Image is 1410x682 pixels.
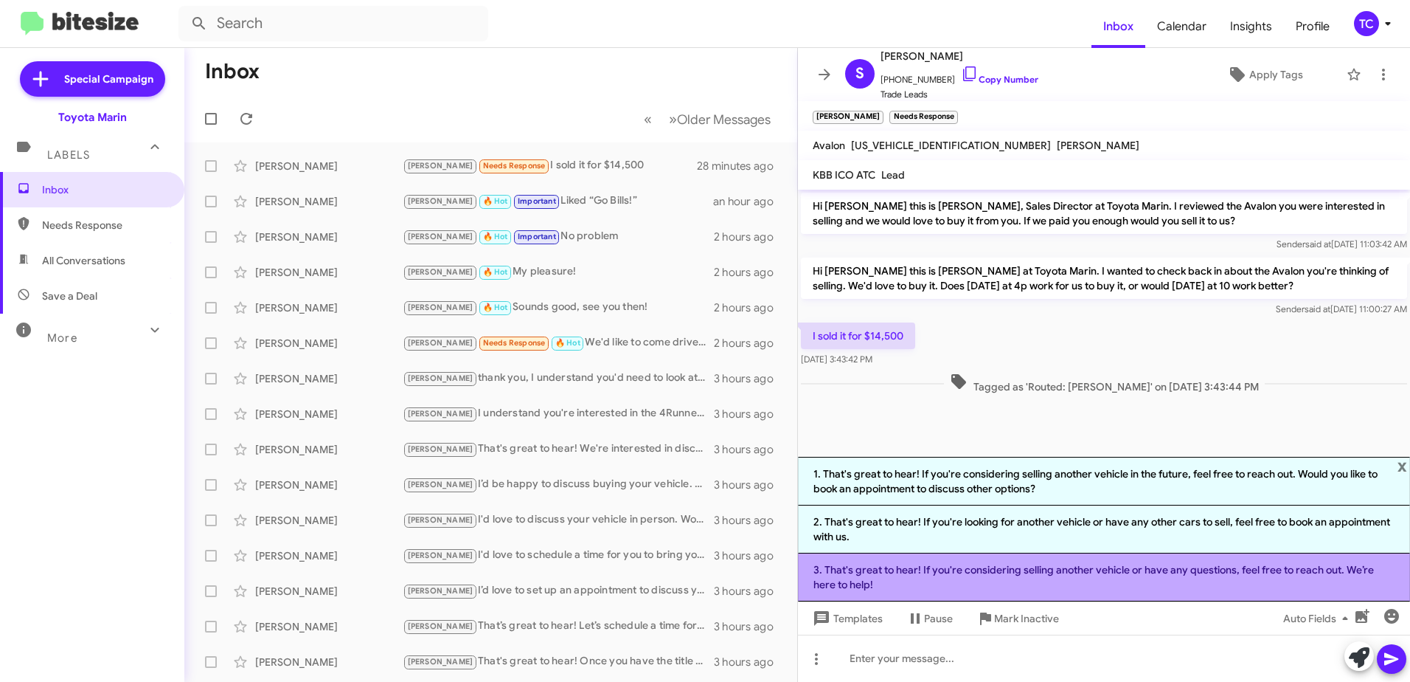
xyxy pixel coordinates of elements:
span: said at [1305,238,1331,249]
span: x [1397,457,1407,475]
span: Mark Inactive [994,605,1059,632]
div: I’d be happy to discuss buying your vehicle. When can we schedule a time for you to visit the dea... [403,476,714,493]
span: 🔥 Hot [555,338,580,348]
div: [PERSON_NAME] [255,619,403,634]
div: 3 hours ago [714,371,785,386]
div: [PERSON_NAME] [255,265,403,280]
div: That's great to hear! Once you have the title ready, let's schedule an appointment to discuss the... [403,653,714,670]
span: Needs Response [483,338,546,348]
div: TC [1354,11,1379,36]
span: Special Campaign [64,72,153,86]
span: Templates [810,605,883,632]
div: That's great to hear! We're interested in discussing your F150. How about scheduling a visit to o... [403,441,714,458]
button: Pause [895,605,965,632]
div: [PERSON_NAME] [255,584,403,599]
input: Search [178,6,488,41]
a: Calendar [1145,5,1218,48]
span: Pause [924,605,953,632]
span: [PERSON_NAME] [408,338,473,348]
a: Copy Number [961,74,1038,85]
span: [PERSON_NAME] [408,515,473,525]
div: [PERSON_NAME] [255,513,403,528]
div: [PERSON_NAME] [255,407,403,421]
span: KBB ICO ATC [813,168,875,182]
span: [PERSON_NAME] [408,480,473,489]
span: [PERSON_NAME] [408,657,473,666]
div: Liked “Go Bills!” [403,193,713,210]
span: Labels [47,148,90,162]
span: [PERSON_NAME] [1057,139,1139,152]
div: 3 hours ago [714,548,785,563]
span: 🔥 Hot [483,303,508,312]
span: S [855,62,864,86]
div: My pleasure! [403,263,714,280]
span: 🔥 Hot [483,196,508,206]
span: [PERSON_NAME] [408,586,473,596]
div: We'd like to come drive a Land Cruiser. Do you have one available? [403,334,714,351]
span: 🔥 Hot [483,232,508,241]
div: [PERSON_NAME] [255,230,403,244]
button: Previous [635,104,661,134]
div: [PERSON_NAME] [255,336,403,351]
span: More [47,331,77,345]
div: I’d love to set up an appointment to discuss your Grand Cherokee and evaluate it in person. When ... [403,582,714,599]
span: Older Messages [677,111,771,128]
div: [PERSON_NAME] [255,478,403,492]
div: [PERSON_NAME] [255,655,403,669]
div: I'd love to discuss your vehicle in person. Would you like to schedule a time to bring it in for ... [403,512,714,528]
small: Needs Response [889,111,957,124]
span: [PERSON_NAME] [408,444,473,454]
small: [PERSON_NAME] [813,111,883,124]
a: Insights [1218,5,1284,48]
span: Sender [DATE] 11:03:42 AM [1277,238,1407,249]
button: TC [1341,11,1394,36]
li: 2. That's great to hear! If you're looking for another vehicle or have any other cars to sell, fe... [798,506,1410,554]
h1: Inbox [205,60,260,83]
span: All Conversations [42,253,125,268]
span: Avalon [813,139,845,152]
span: Needs Response [42,218,167,232]
span: [PERSON_NAME] [408,551,473,560]
span: Important [518,232,556,241]
a: Profile [1284,5,1341,48]
button: Templates [798,605,895,632]
div: 3 hours ago [714,619,785,634]
button: Apply Tags [1190,61,1339,88]
span: [PERSON_NAME] [408,267,473,277]
div: 3 hours ago [714,584,785,599]
div: 28 minutes ago [697,159,785,173]
div: Sounds good, see you then! [403,299,714,316]
span: Important [518,196,556,206]
button: Auto Fields [1271,605,1366,632]
span: [US_VEHICLE_IDENTIFICATION_NUMBER] [851,139,1051,152]
span: said at [1305,303,1330,314]
li: 3. That's great to hear! If you're considering selling another vehicle or have any questions, fee... [798,554,1410,602]
div: 3 hours ago [714,442,785,457]
div: [PERSON_NAME] [255,442,403,457]
div: 2 hours ago [714,300,785,315]
div: Toyota Marin [58,110,127,125]
div: 2 hours ago [714,265,785,280]
div: [PERSON_NAME] [255,548,403,563]
p: I sold it for $14,500 [801,323,915,349]
span: [DATE] 3:43:42 PM [801,354,872,365]
span: Tagged as 'Routed: [PERSON_NAME]' on [DATE] 3:43:44 PM [944,373,1265,394]
div: I understand you're interested in the 4Runner and would like to discuss selling your vehicle. Let... [403,405,714,422]
button: Next [660,104,779,134]
div: thank you, I understand you'd need to look at the car first. I was just wondering what the maximu... [403,370,714,387]
button: Mark Inactive [965,605,1071,632]
span: [PERSON_NAME] [408,161,473,170]
li: 1. That's great to hear! If you're considering selling another vehicle in the future, feel free t... [798,457,1410,506]
div: [PERSON_NAME] [255,300,403,315]
span: [PHONE_NUMBER] [881,65,1038,87]
div: 3 hours ago [714,655,785,669]
div: No problem [403,228,714,245]
span: [PERSON_NAME] [408,373,473,383]
div: an hour ago [713,194,785,209]
span: Save a Deal [42,289,97,303]
div: 3 hours ago [714,478,785,492]
span: Inbox [1091,5,1145,48]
